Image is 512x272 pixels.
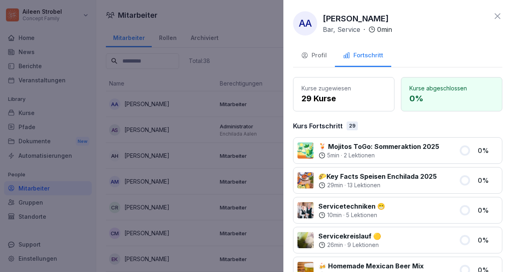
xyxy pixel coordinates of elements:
[478,235,498,245] p: 0 %
[346,211,377,219] p: 5 Lektionen
[478,146,498,155] p: 0 %
[327,211,342,219] p: 10 min
[327,241,343,249] p: 26 min
[293,11,317,36] div: AA
[335,45,391,67] button: Fortschritt
[347,241,379,249] p: 9 Lektionen
[318,241,381,249] div: ·
[293,45,335,67] button: Profil
[327,181,343,189] p: 29 min
[327,151,339,159] p: 5 min
[323,25,392,34] div: ·
[347,121,358,130] div: 29
[301,92,386,105] p: 29 Kurse
[343,51,383,60] div: Fortschritt
[318,151,439,159] div: ·
[478,176,498,185] p: 0 %
[318,181,437,189] div: ·
[409,92,494,105] p: 0 %
[318,261,424,271] p: 🍻 Homemade Mexican Beer Mix
[318,231,381,241] p: Servicekreislauf 🟡
[301,84,386,92] p: Kurse zugewiesen
[318,142,439,151] p: 🍹 Mojitos ToGo: Sommeraktion 2025
[318,211,385,219] div: ·
[318,201,385,211] p: Servicetechniken 😁
[323,25,360,34] p: Bar, Service
[301,51,327,60] div: Profil
[409,84,494,92] p: Kurse abgeschlossen
[344,151,375,159] p: 2 Lektionen
[323,13,389,25] p: [PERSON_NAME]
[377,25,392,34] p: 0 min
[318,172,437,181] p: 🌮Key Facts Speisen Enchilada 2025
[347,181,380,189] p: 13 Lektionen
[478,205,498,215] p: 0 %
[293,121,343,131] p: Kurs Fortschritt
